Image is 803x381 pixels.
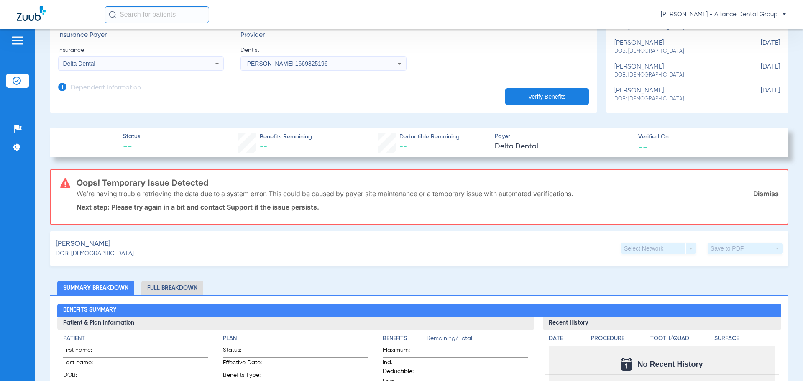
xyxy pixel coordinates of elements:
p: Next step: Please try again in a bit and contact Support if the issue persists. [77,203,779,211]
h3: Recent History [543,317,781,330]
span: Maximum: [383,346,424,357]
div: [PERSON_NAME] [614,63,738,79]
span: [PERSON_NAME] 1669825196 [246,60,328,67]
span: Payer [495,132,631,141]
span: -- [123,141,140,153]
span: Ind. Deductible: [383,358,424,376]
h3: Provider [240,31,406,40]
app-breakdown-title: Surface [714,334,775,346]
div: [PERSON_NAME] [614,39,738,55]
span: Status: [223,346,264,357]
span: DOB: [DEMOGRAPHIC_DATA] [56,249,134,258]
span: Verified On [638,133,775,141]
app-breakdown-title: Date [549,334,584,346]
h3: Oops! Temporary Issue Detected [77,179,779,187]
img: hamburger-icon [11,36,24,46]
span: Effective Date: [223,358,264,370]
span: [DATE] [738,87,780,102]
app-breakdown-title: Procedure [591,334,648,346]
img: error-icon [60,178,70,188]
span: Last name: [63,358,104,370]
app-breakdown-title: Tooth/Quad [650,334,711,346]
span: Insurance [58,46,224,54]
span: DOB: [DEMOGRAPHIC_DATA] [614,48,738,55]
h3: Patient & Plan Information [57,317,534,330]
a: Dismiss [753,189,779,198]
h4: Tooth/Quad [650,334,711,343]
span: [PERSON_NAME] - Alliance Dental Group [661,10,786,19]
img: Calendar [621,358,632,371]
div: [PERSON_NAME] [614,87,738,102]
h4: Patient [63,334,208,343]
span: -- [399,143,407,151]
span: Benefits Remaining [260,133,312,141]
h4: Surface [714,334,775,343]
h3: Dependent Information [71,84,141,92]
span: No Recent History [637,360,703,368]
span: [DATE] [738,63,780,79]
span: Dentist [240,46,406,54]
span: Remaining/Total [427,334,528,346]
span: Delta Dental [63,60,95,67]
li: Summary Breakdown [57,281,134,295]
input: Search for patients [105,6,209,23]
span: Delta Dental [495,141,631,152]
h4: Procedure [591,334,648,343]
h4: Plan [223,334,368,343]
img: Zuub Logo [17,6,46,21]
span: -- [260,143,267,151]
span: DOB: [DEMOGRAPHIC_DATA] [614,72,738,79]
span: Status [123,132,140,141]
h4: Benefits [383,334,427,343]
span: -- [638,142,647,151]
h4: Date [549,334,584,343]
li: Full Breakdown [141,281,203,295]
button: Verify Benefits [505,88,589,105]
span: [PERSON_NAME] [56,239,110,249]
img: Search Icon [109,11,116,18]
span: DOB: [DEMOGRAPHIC_DATA] [614,95,738,103]
h3: Insurance Payer [58,31,224,40]
span: Deductible Remaining [399,133,460,141]
span: First name: [63,346,104,357]
app-breakdown-title: Benefits [383,334,427,346]
p: We’re having trouble retrieving the data due to a system error. This could be caused by payer sit... [77,189,573,198]
h2: Benefits Summary [57,304,781,317]
span: [DATE] [738,39,780,55]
